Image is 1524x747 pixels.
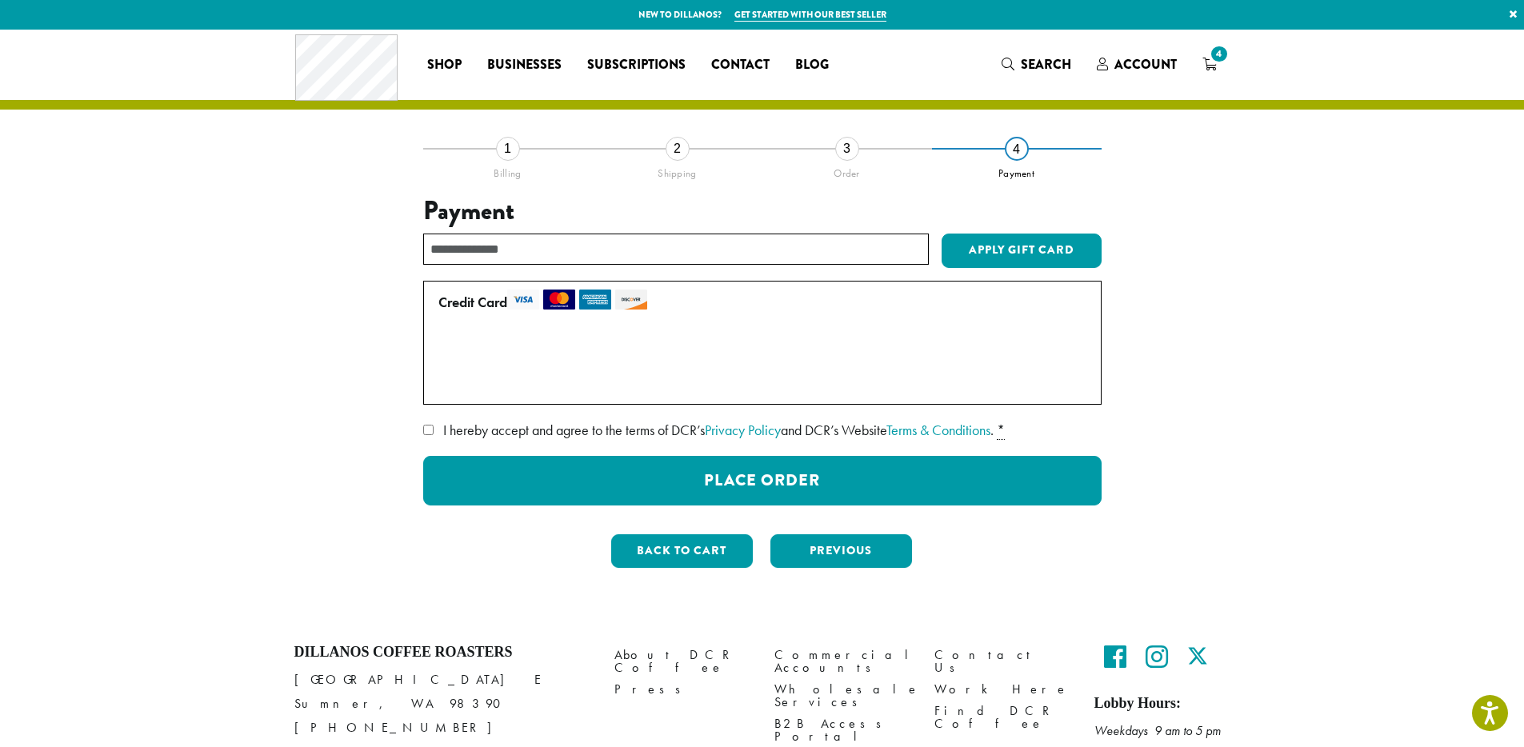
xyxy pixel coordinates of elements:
em: Weekdays 9 am to 5 pm [1094,722,1221,739]
img: discover [615,290,647,310]
span: Search [1021,55,1071,74]
div: 4 [1005,137,1029,161]
a: Shop [414,52,474,78]
p: [GEOGRAPHIC_DATA] E Sumner, WA 98390 [PHONE_NUMBER] [294,668,590,740]
label: Credit Card [438,290,1080,315]
div: Payment [932,161,1102,180]
button: Back to cart [611,534,753,568]
a: Terms & Conditions [886,421,990,439]
a: Contact Us [934,644,1070,678]
h5: Lobby Hours: [1094,695,1230,713]
abbr: required [997,421,1005,440]
div: 1 [496,137,520,161]
a: Get started with our best seller [734,8,886,22]
button: Place Order [423,456,1102,505]
span: Subscriptions [587,55,686,75]
span: Account [1114,55,1177,74]
span: Contact [711,55,770,75]
img: visa [507,290,539,310]
span: I hereby accept and agree to the terms of DCR’s and DCR’s Website . [443,421,994,439]
a: About DCR Coffee [614,644,750,678]
a: Search [989,51,1084,78]
div: 3 [835,137,859,161]
span: Shop [427,55,462,75]
span: 4 [1208,43,1230,65]
h4: Dillanos Coffee Roasters [294,644,590,661]
button: Apply Gift Card [942,234,1102,269]
span: Businesses [487,55,562,75]
div: Order [762,161,932,180]
a: Wholesale Services [774,678,910,713]
img: mastercard [543,290,575,310]
div: Billing [423,161,593,180]
a: Privacy Policy [705,421,781,439]
button: Previous [770,534,912,568]
h3: Payment [423,196,1102,226]
input: I hereby accept and agree to the terms of DCR’sPrivacy Policyand DCR’s WebsiteTerms & Conditions. * [423,425,434,435]
img: amex [579,290,611,310]
a: Press [614,678,750,700]
div: Shipping [593,161,762,180]
div: 2 [666,137,690,161]
a: Work Here [934,678,1070,700]
a: Commercial Accounts [774,644,910,678]
span: Blog [795,55,829,75]
a: Find DCR Coffee [934,701,1070,735]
